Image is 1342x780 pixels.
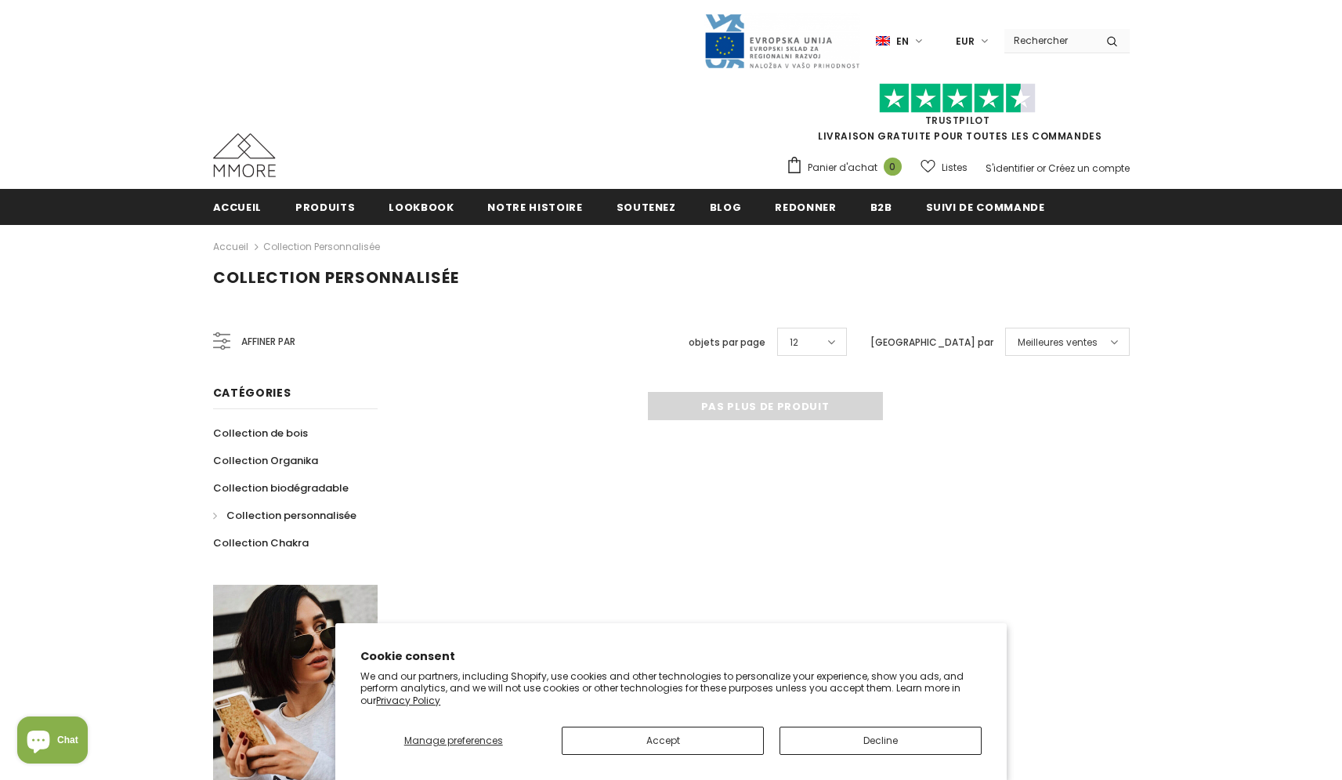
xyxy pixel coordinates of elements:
span: Lookbook [389,200,454,215]
a: Listes [921,154,968,181]
a: B2B [870,189,892,224]
a: TrustPilot [925,114,990,127]
a: Privacy Policy [376,694,440,707]
label: objets par page [689,335,765,350]
span: Produits [295,200,355,215]
span: en [896,34,909,49]
a: Collection de bois [213,419,308,447]
span: or [1036,161,1046,175]
a: S'identifier [986,161,1034,175]
a: Collection biodégradable [213,474,349,502]
span: Affiner par [241,333,295,350]
span: Listes [942,160,968,176]
img: Faites confiance aux étoiles pilotes [879,83,1036,114]
img: Cas MMORE [213,133,276,177]
a: Collection personnalisée [213,502,356,529]
a: Lookbook [389,189,454,224]
span: Panier d'achat [808,160,877,176]
inbox-online-store-chat: Shopify online store chat [13,717,92,767]
button: Accept [562,727,764,755]
span: Redonner [775,200,836,215]
span: LIVRAISON GRATUITE POUR TOUTES LES COMMANDES [786,90,1130,143]
a: soutenez [617,189,676,224]
a: Suivi de commande [926,189,1045,224]
button: Manage preferences [360,727,546,755]
a: Notre histoire [487,189,582,224]
a: Panier d'achat 0 [786,156,910,180]
span: B2B [870,200,892,215]
a: Collection personnalisée [263,240,380,253]
a: Collection Chakra [213,529,309,557]
a: Javni Razpis [704,34,860,47]
span: Collection Organika [213,453,318,468]
span: Collection Chakra [213,535,309,550]
button: Decline [780,727,982,755]
a: Créez un compte [1048,161,1130,175]
span: Collection personnalisée [226,508,356,523]
img: i-lang-1.png [876,34,890,48]
span: soutenez [617,200,676,215]
input: Search Site [1004,29,1094,52]
span: 0 [884,158,902,176]
span: Manage preferences [404,734,503,747]
span: Suivi de commande [926,200,1045,215]
span: EUR [956,34,975,49]
p: We and our partners, including Shopify, use cookies and other technologies to personalize your ex... [360,670,982,707]
span: Collection biodégradable [213,481,349,495]
span: Blog [710,200,742,215]
a: Collection Organika [213,447,318,474]
a: Accueil [213,189,262,224]
span: 12 [790,335,798,350]
span: Collection de bois [213,426,308,441]
span: Meilleures ventes [1018,335,1098,350]
span: Collection personnalisée [213,267,459,288]
h2: Cookie consent [360,648,982,665]
span: Catégories [213,385,291,401]
span: Accueil [213,200,262,215]
a: Produits [295,189,355,224]
label: [GEOGRAPHIC_DATA] par [870,335,993,350]
a: Accueil [213,238,248,256]
a: Blog [710,189,742,224]
span: Notre histoire [487,200,582,215]
a: Redonner [775,189,836,224]
img: Javni Razpis [704,13,860,70]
